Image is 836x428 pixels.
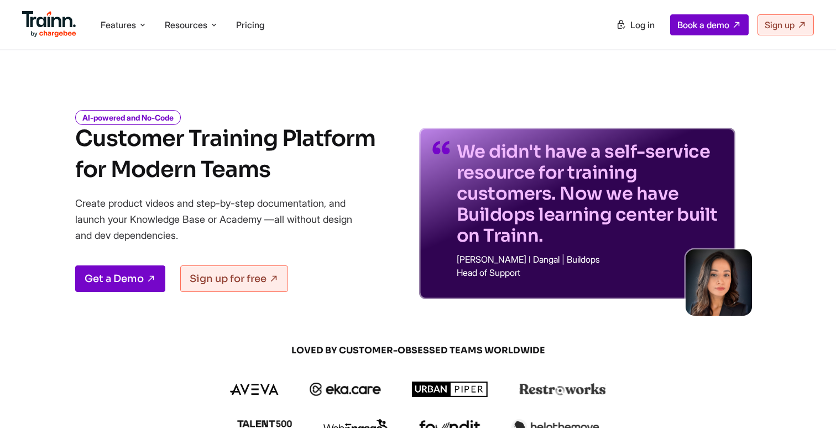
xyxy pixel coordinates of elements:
[236,19,264,30] a: Pricing
[457,255,722,264] p: [PERSON_NAME] I Dangal | Buildops
[75,110,181,125] i: AI-powered and No-Code
[630,19,655,30] span: Log in
[432,141,450,154] img: quotes-purple.41a7099.svg
[670,14,749,35] a: Book a demo
[765,19,795,30] span: Sign up
[457,141,722,246] p: We didn't have a self-service resource for training customers. Now we have Buildops learning cent...
[310,383,382,396] img: ekacare logo
[457,268,722,277] p: Head of Support
[686,249,752,316] img: sabina-buildops.d2e8138.png
[75,265,165,292] a: Get a Demo
[153,345,683,357] span: LOVED BY CUSTOMER-OBSESSED TEAMS WORLDWIDE
[75,123,375,185] h1: Customer Training Platform for Modern Teams
[412,382,488,397] img: urbanpiper logo
[75,195,368,243] p: Create product videos and step-by-step documentation, and launch your Knowledge Base or Academy —...
[180,265,288,292] a: Sign up for free
[757,14,814,35] a: Sign up
[609,15,661,35] a: Log in
[230,384,279,395] img: aveva logo
[101,19,136,31] span: Features
[677,19,729,30] span: Book a demo
[165,19,207,31] span: Resources
[22,11,76,38] img: Trainn Logo
[519,383,606,395] img: restroworks logo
